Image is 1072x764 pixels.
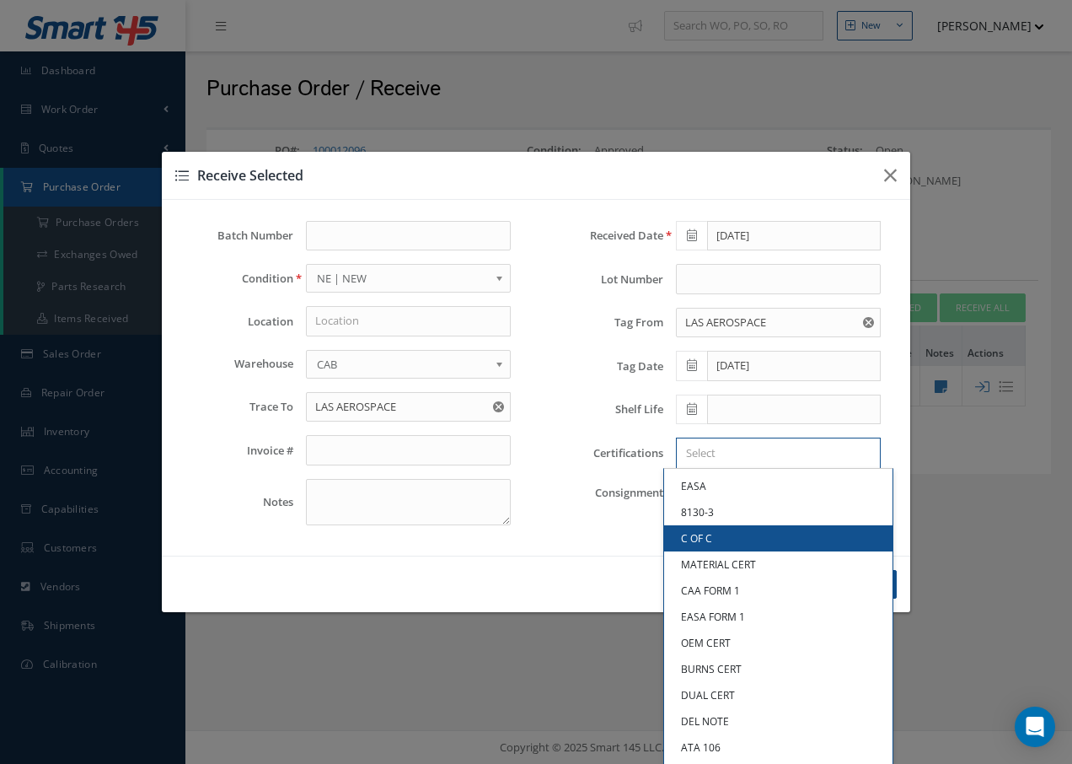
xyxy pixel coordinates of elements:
[179,358,293,370] label: Warehouse
[306,306,511,336] input: Location
[179,496,293,508] label: Notes
[197,166,303,185] span: Receive Selected
[664,499,892,525] a: 8130-3
[860,308,881,338] button: Reset
[664,604,892,630] a: EASA FORM 1
[549,273,663,286] label: Lot Number
[306,392,511,422] input: Trace To
[317,268,489,288] span: NE | NEW
[1015,707,1055,747] div: Open Intercom Messenger
[493,401,504,412] svg: Reset
[179,401,293,413] label: Trace To
[863,317,874,328] svg: Reset
[549,316,663,329] label: Tag From
[676,308,881,338] input: Tag From
[664,551,892,578] a: MATERIAL CERT
[179,229,293,242] label: Batch Number
[678,444,871,462] input: Search for option
[549,229,663,242] label: Received Date
[179,272,293,285] label: Condition
[549,403,663,416] label: Shelf Life
[549,360,663,373] label: Tag Date
[549,447,663,460] label: Certifications
[664,656,892,682] a: BURNS CERT
[179,444,293,457] label: Invoice #
[664,734,892,761] a: ATA 106
[664,630,892,656] a: OEM CERT
[317,354,489,374] span: CAB
[664,525,892,551] a: C OF C
[549,487,663,499] label: Consignment
[179,315,293,328] label: Location
[490,392,511,422] button: Reset
[664,578,892,604] a: CAA FORM 1
[664,708,892,734] a: DEL NOTE
[664,682,892,708] a: DUAL CERT
[664,473,892,499] a: EASA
